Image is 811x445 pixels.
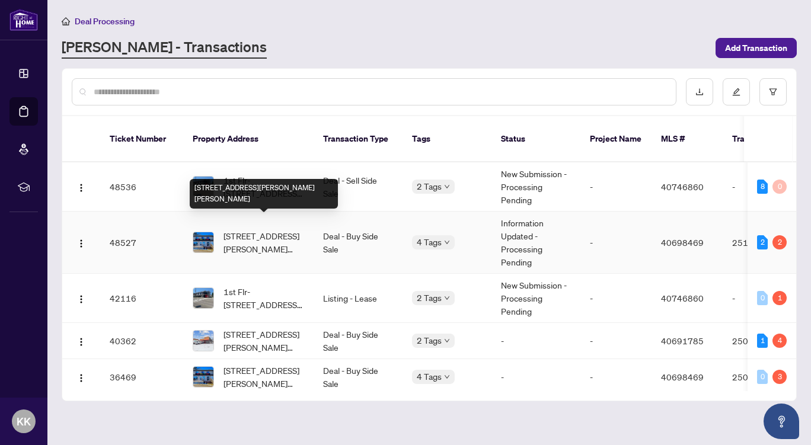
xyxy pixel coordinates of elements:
td: - [723,274,806,323]
div: 1 [772,291,787,305]
div: 0 [757,291,768,305]
td: 48536 [100,162,183,212]
a: [PERSON_NAME] - Transactions [62,37,267,59]
td: - [491,323,580,359]
button: Logo [72,233,91,252]
div: 1 [757,334,768,348]
td: 36469 [100,359,183,395]
td: Information Updated - Processing Pending [491,212,580,274]
button: download [686,78,713,105]
button: Open asap [764,404,799,439]
span: home [62,17,70,25]
td: New Submission - Processing Pending [491,162,580,212]
button: edit [723,78,750,105]
td: 2512908 [723,212,806,274]
th: Transaction Type [314,116,403,162]
td: - [723,162,806,212]
span: 2 Tags [417,291,442,305]
span: [STREET_ADDRESS][PERSON_NAME][PERSON_NAME] [223,364,304,390]
th: Tags [403,116,491,162]
th: Trade Number [723,116,806,162]
span: 1st Flr-[STREET_ADDRESS][PERSON_NAME][PERSON_NAME] [223,174,304,200]
td: 40362 [100,323,183,359]
td: - [580,162,652,212]
img: logo [9,9,38,31]
button: Logo [72,289,91,308]
div: 2 [772,235,787,249]
span: 40698469 [661,237,704,248]
td: Deal - Buy Side Sale [314,359,403,395]
img: thumbnail-img [193,331,213,351]
td: Deal - Buy Side Sale [314,212,403,274]
img: Logo [76,183,86,193]
td: 2507350 [723,359,806,395]
td: - [580,323,652,359]
span: 2 Tags [417,180,442,193]
img: thumbnail-img [193,367,213,387]
td: New Submission - Processing Pending [491,274,580,323]
span: down [444,338,450,344]
img: thumbnail-img [193,177,213,197]
span: 40691785 [661,335,704,346]
span: KK [17,413,31,430]
span: [STREET_ADDRESS][PERSON_NAME][PERSON_NAME] [223,328,304,354]
td: - [580,212,652,274]
img: Logo [76,337,86,347]
td: - [580,274,652,323]
div: 4 [772,334,787,348]
button: Add Transaction [716,38,797,58]
div: 2 [757,235,768,249]
img: thumbnail-img [193,232,213,252]
td: Deal - Sell Side Sale [314,162,403,212]
img: Logo [76,373,86,383]
img: Logo [76,239,86,248]
span: download [695,88,704,96]
span: Deal Processing [75,16,135,27]
td: - [491,359,580,395]
div: 3 [772,370,787,384]
td: Listing - Lease [314,274,403,323]
button: filter [759,78,787,105]
span: [STREET_ADDRESS][PERSON_NAME][PERSON_NAME] [223,229,304,255]
td: 48527 [100,212,183,274]
button: Logo [72,367,91,386]
span: 1st Flr-[STREET_ADDRESS][PERSON_NAME][PERSON_NAME] [223,285,304,311]
span: 40746860 [661,181,704,192]
div: [STREET_ADDRESS][PERSON_NAME][PERSON_NAME] [190,179,338,209]
span: down [444,374,450,380]
td: Deal - Buy Side Sale [314,323,403,359]
td: 2508799 [723,323,806,359]
span: 4 Tags [417,370,442,383]
span: filter [769,88,777,96]
th: Property Address [183,116,314,162]
span: 4 Tags [417,235,442,249]
th: Project Name [580,116,652,162]
span: down [444,239,450,245]
span: 40698469 [661,372,704,382]
div: 0 [772,180,787,194]
img: Logo [76,294,86,304]
th: MLS # [652,116,723,162]
span: down [444,295,450,301]
span: edit [732,88,740,96]
div: 0 [757,370,768,384]
td: 42116 [100,274,183,323]
span: 40746860 [661,293,704,303]
th: Status [491,116,580,162]
th: Ticket Number [100,116,183,162]
span: Add Transaction [725,39,787,57]
button: Logo [72,331,91,350]
img: thumbnail-img [193,288,213,308]
td: - [580,359,652,395]
span: 2 Tags [417,334,442,347]
span: down [444,184,450,190]
button: Logo [72,177,91,196]
div: 8 [757,180,768,194]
